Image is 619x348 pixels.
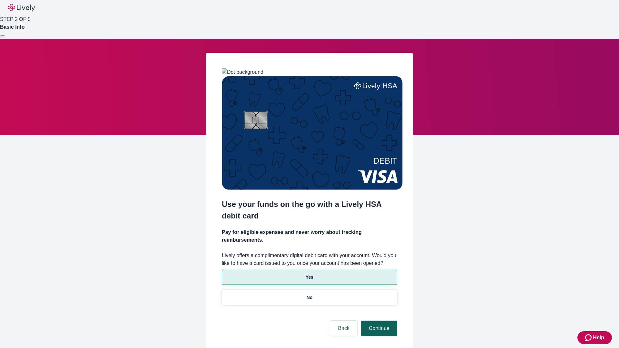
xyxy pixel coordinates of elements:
[222,252,397,267] label: Lively offers a complimentary digital debit card with your account. Would you like to have a card...
[361,321,397,336] button: Continue
[222,198,397,222] h2: Use your funds on the go with a Lively HSA debit card
[307,294,313,301] p: No
[222,228,397,244] h4: Pay for eligible expenses and never worry about tracking reimbursements.
[222,76,403,190] img: Debit card
[306,274,313,281] p: Yes
[330,321,357,336] button: Back
[585,334,593,342] svg: Zendesk support icon
[593,334,604,342] span: Help
[222,270,397,285] button: Yes
[8,4,35,12] img: Lively
[222,68,263,76] img: Dot background
[222,290,397,305] button: No
[577,331,612,344] button: Zendesk support iconHelp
